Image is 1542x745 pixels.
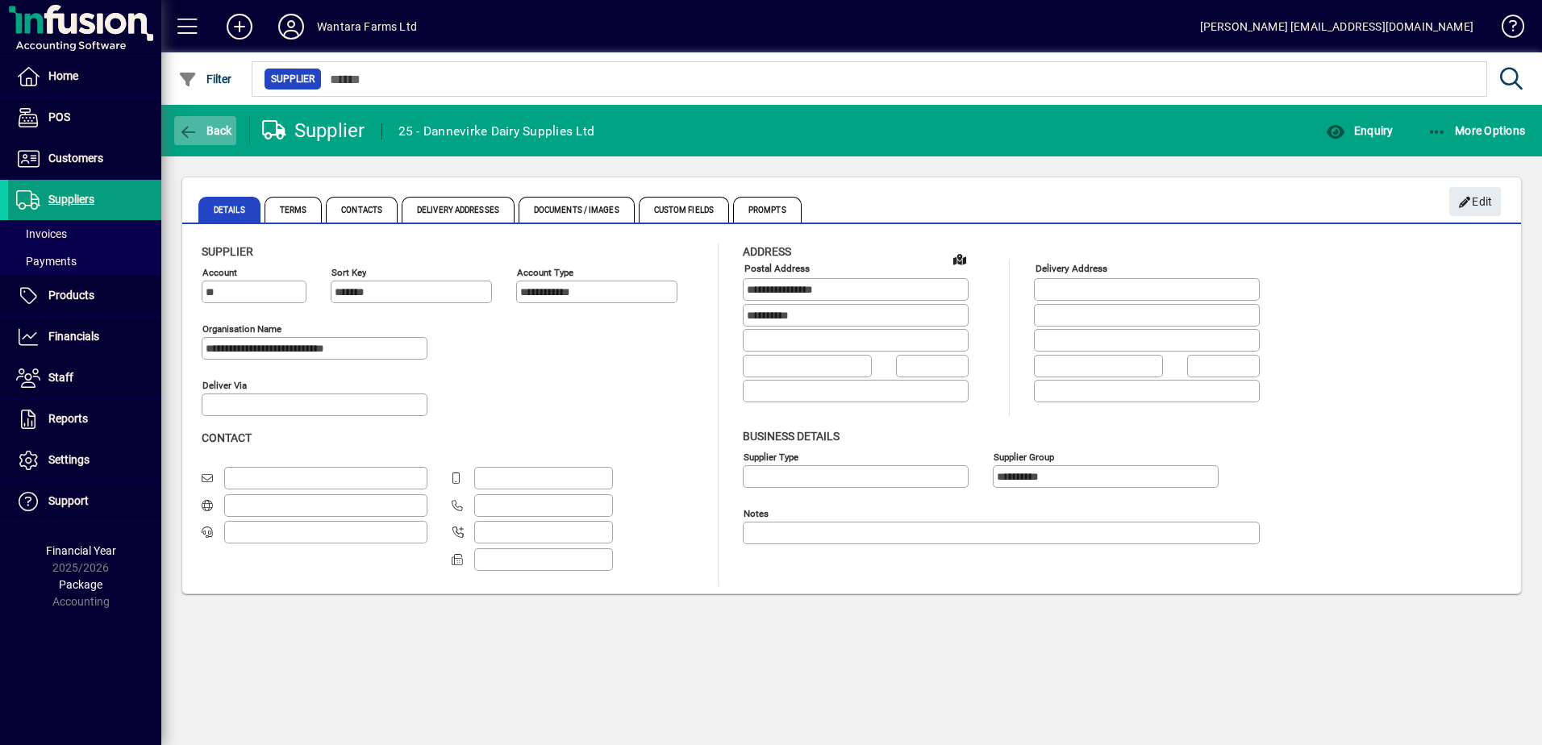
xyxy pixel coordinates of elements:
[48,110,70,123] span: POS
[8,139,161,179] a: Customers
[402,197,515,223] span: Delivery Addresses
[744,451,798,462] mat-label: Supplier type
[639,197,729,223] span: Custom Fields
[8,248,161,275] a: Payments
[202,380,247,391] mat-label: Deliver via
[994,451,1054,462] mat-label: Supplier group
[202,267,237,278] mat-label: Account
[48,371,73,384] span: Staff
[265,197,323,223] span: Terms
[517,267,573,278] mat-label: Account Type
[16,255,77,268] span: Payments
[48,330,99,343] span: Financials
[48,69,78,82] span: Home
[214,12,265,41] button: Add
[8,399,161,439] a: Reports
[46,544,116,557] span: Financial Year
[1490,3,1522,56] a: Knowledge Base
[331,267,366,278] mat-label: Sort key
[174,116,236,145] button: Back
[398,119,595,144] div: 25 - Dannevirke Dairy Supplies Ltd
[59,578,102,591] span: Package
[326,197,398,223] span: Contacts
[265,12,317,41] button: Profile
[743,430,840,443] span: Business details
[48,494,89,507] span: Support
[8,220,161,248] a: Invoices
[8,276,161,316] a: Products
[48,412,88,425] span: Reports
[1322,116,1397,145] button: Enquiry
[317,14,417,40] div: Wantara Farms Ltd
[48,289,94,302] span: Products
[178,124,232,137] span: Back
[8,317,161,357] a: Financials
[1200,14,1473,40] div: [PERSON_NAME] [EMAIL_ADDRESS][DOMAIN_NAME]
[1326,124,1393,137] span: Enquiry
[1449,187,1501,216] button: Edit
[744,507,769,518] mat-label: Notes
[8,358,161,398] a: Staff
[8,481,161,522] a: Support
[743,245,791,258] span: Address
[947,246,973,272] a: View on map
[48,152,103,164] span: Customers
[174,65,236,94] button: Filter
[1458,189,1493,215] span: Edit
[202,245,253,258] span: Supplier
[202,431,252,444] span: Contact
[8,56,161,97] a: Home
[271,71,315,87] span: Supplier
[178,73,232,85] span: Filter
[8,440,161,481] a: Settings
[202,323,281,335] mat-label: Organisation name
[48,453,90,466] span: Settings
[733,197,802,223] span: Prompts
[1423,116,1530,145] button: More Options
[16,227,67,240] span: Invoices
[1427,124,1526,137] span: More Options
[161,116,250,145] app-page-header-button: Back
[8,98,161,138] a: POS
[519,197,635,223] span: Documents / Images
[262,118,365,144] div: Supplier
[48,193,94,206] span: Suppliers
[198,197,260,223] span: Details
